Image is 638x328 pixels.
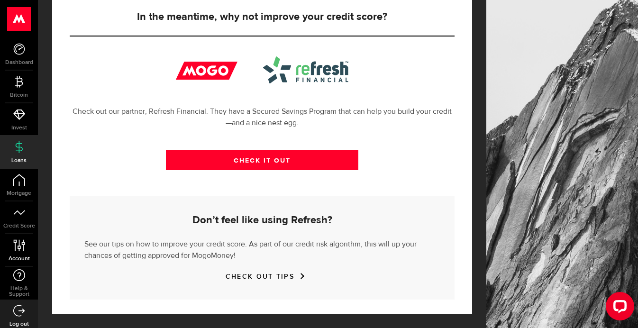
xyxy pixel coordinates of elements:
h5: In the meantime, why not improve your credit score? [70,11,455,23]
p: Check out our partner, Refresh Financial. They have a Secured Savings Program that can help you b... [70,106,455,129]
h5: Don’t feel like using Refresh? [84,215,440,226]
iframe: LiveChat chat widget [598,288,638,328]
a: CHECK IT OUT [166,150,358,170]
a: CHECK OUT TIPS [226,273,299,281]
p: See our tips on how to improve your credit score. As part of our credit risk algorithm, this will... [84,237,440,262]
